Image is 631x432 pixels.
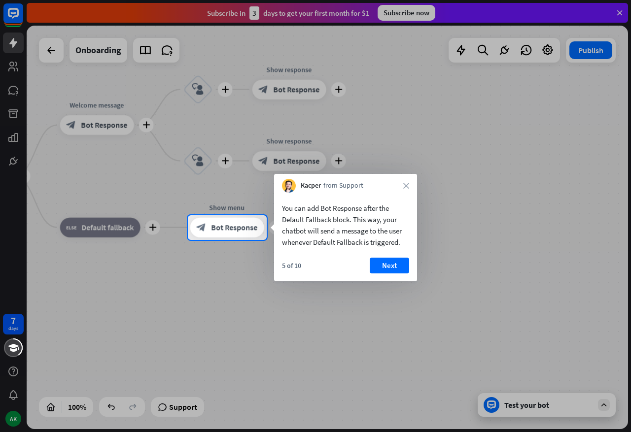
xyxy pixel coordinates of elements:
button: Next [370,258,409,273]
span: Bot Response [211,223,258,233]
div: 5 of 10 [282,261,301,270]
div: You can add Bot Response after the Default Fallback block. This way, your chatbot will send a mes... [282,202,409,248]
i: block_bot_response [197,223,207,233]
button: Open LiveChat chat widget [8,4,37,33]
span: from Support [323,181,363,191]
i: close [403,183,409,189]
span: Kacper [301,181,321,191]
